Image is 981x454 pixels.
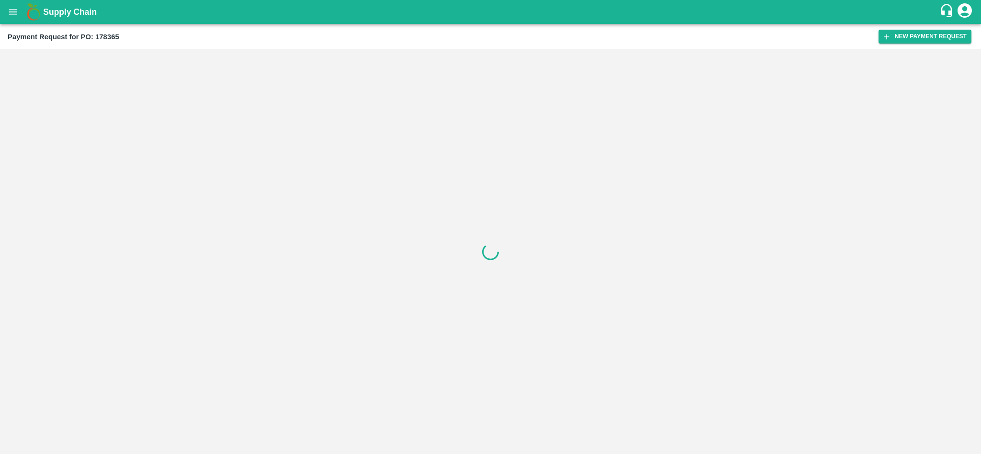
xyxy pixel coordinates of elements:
div: customer-support [939,3,956,21]
div: account of current user [956,2,973,22]
b: Payment Request for PO: 178365 [8,33,119,41]
a: Supply Chain [43,5,939,19]
button: New Payment Request [879,30,971,44]
button: open drawer [2,1,24,23]
img: logo [24,2,43,22]
b: Supply Chain [43,7,97,17]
